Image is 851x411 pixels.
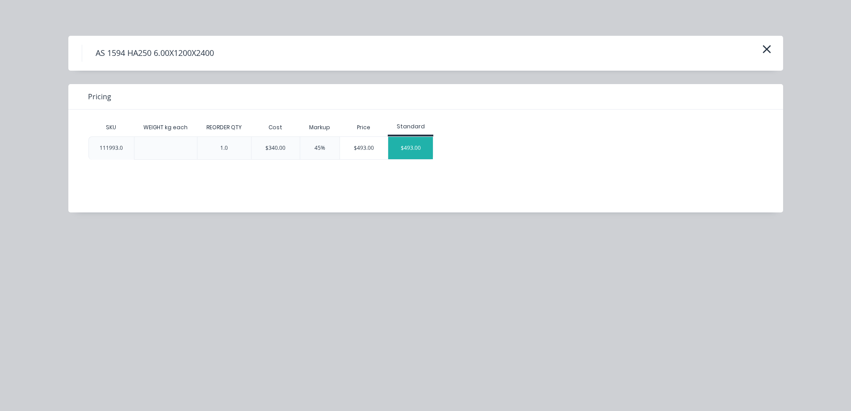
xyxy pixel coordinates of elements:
[136,116,195,139] div: WEIGHT kg each
[99,116,123,139] div: SKU
[100,144,123,152] div: 111993.0
[340,119,388,136] div: Price
[199,116,249,139] div: REORDER QTY
[220,144,228,152] div: 1.0
[340,137,388,159] div: $493.00
[388,123,433,131] div: Standard
[300,119,340,136] div: Markup
[88,91,111,102] span: Pricing
[314,144,325,152] div: 45%
[82,45,227,62] h4: AS 1594 HA250 6.00X1200X2400
[388,137,433,159] div: $493.00
[251,119,300,136] div: Cost
[265,144,285,152] div: $340.00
